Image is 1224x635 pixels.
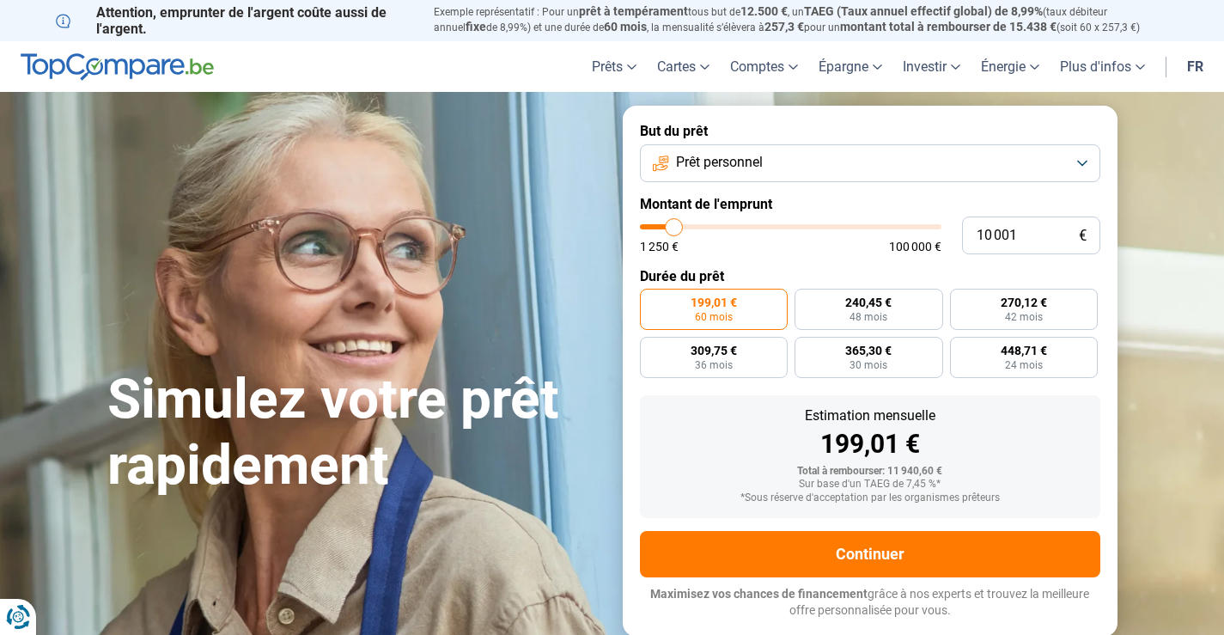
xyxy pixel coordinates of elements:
[640,241,679,253] span: 1 250 €
[1079,229,1087,243] span: €
[654,492,1087,504] div: *Sous réserve d'acceptation par les organismes prêteurs
[845,345,892,357] span: 365,30 €
[107,367,602,499] h1: Simulez votre prêt rapidement
[1001,296,1047,308] span: 270,12 €
[808,41,892,92] a: Épargne
[764,20,804,34] span: 257,3 €
[971,41,1050,92] a: Énergie
[849,360,887,370] span: 30 mois
[691,296,737,308] span: 199,01 €
[647,41,720,92] a: Cartes
[695,312,733,322] span: 60 mois
[1177,41,1214,92] a: fr
[434,4,1169,35] p: Exemple représentatif : Pour un tous but de , un (taux débiteur annuel de 8,99%) et une durée de ...
[640,144,1100,182] button: Prêt personnel
[695,360,733,370] span: 36 mois
[640,196,1100,212] label: Montant de l'emprunt
[720,41,808,92] a: Comptes
[654,479,1087,491] div: Sur base d'un TAEG de 7,45 %*
[640,586,1100,620] p: grâce à nos experts et trouvez la meilleure offre personnalisée pour vous.
[691,345,737,357] span: 309,75 €
[56,4,413,37] p: Attention, emprunter de l'argent coûte aussi de l'argent.
[849,312,887,322] span: 48 mois
[654,431,1087,457] div: 199,01 €
[1005,312,1043,322] span: 42 mois
[740,4,788,18] span: 12.500 €
[582,41,647,92] a: Prêts
[604,20,647,34] span: 60 mois
[650,587,868,601] span: Maximisez vos chances de financement
[676,153,763,172] span: Prêt personnel
[654,466,1087,478] div: Total à rembourser: 11 940,60 €
[1050,41,1155,92] a: Plus d'infos
[840,20,1057,34] span: montant total à rembourser de 15.438 €
[579,4,688,18] span: prêt à tempérament
[640,268,1100,284] label: Durée du prêt
[1001,345,1047,357] span: 448,71 €
[654,409,1087,423] div: Estimation mensuelle
[889,241,941,253] span: 100 000 €
[21,53,214,81] img: TopCompare
[804,4,1043,18] span: TAEG (Taux annuel effectif global) de 8,99%
[466,20,486,34] span: fixe
[640,531,1100,577] button: Continuer
[845,296,892,308] span: 240,45 €
[640,123,1100,139] label: But du prêt
[1005,360,1043,370] span: 24 mois
[892,41,971,92] a: Investir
